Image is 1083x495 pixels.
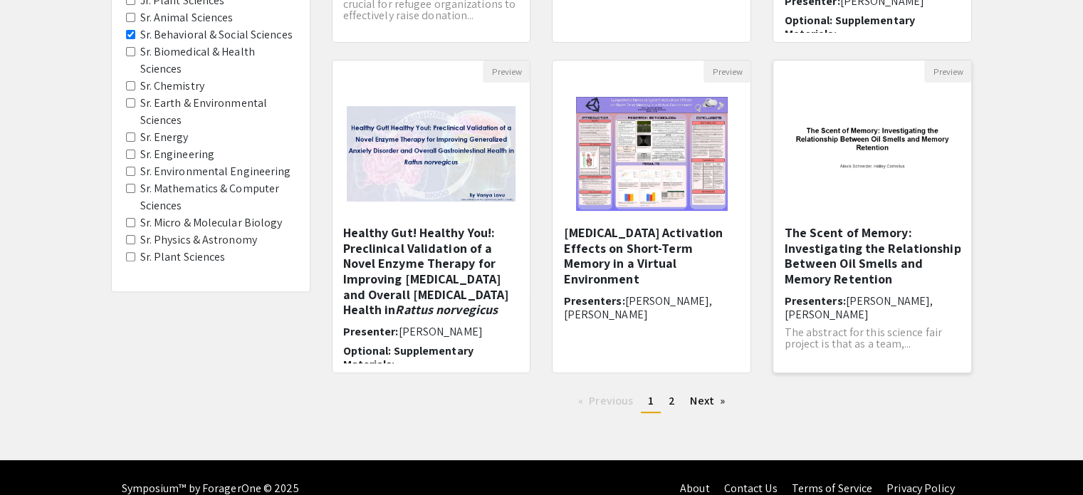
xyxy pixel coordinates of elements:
[343,325,520,338] h6: Presenter:
[11,431,61,484] iframe: Chat
[669,393,675,408] span: 2
[333,92,530,216] img: <p>Healthy Gut! Healthy You!: Preclinical Validation of a Novel Enzyme Therapy for Improving Gene...
[773,92,971,216] img: <p>The Scent of Memory: Investigating the Relationship Between Oil Smells and Memory Retention </p>
[563,225,740,286] h5: [MEDICAL_DATA] Activation Effects on Short-Term Memory in a Virtual Environment
[563,293,712,322] span: [PERSON_NAME], [PERSON_NAME]
[784,13,914,41] span: Optional: Supplementary Materials:
[483,61,530,83] button: Preview
[140,214,283,231] label: Sr. Micro & Molecular Biology
[648,393,654,408] span: 1
[332,60,531,373] div: Open Presentation <p>Healthy Gut! Healthy You!: Preclinical Validation of a Novel Enzyme Therapy ...
[140,95,295,129] label: Sr. Earth & Environmental Sciences
[784,325,941,351] span: The abstract for this science fair project is that as a team,...
[562,83,742,225] img: <p><strong style="background-color: transparent; color: rgb(0, 0, 0);">Sympathetic Nervous System...
[773,60,972,373] div: Open Presentation <p>The Scent of Memory: Investigating the Relationship Between Oil Smells and M...
[140,43,295,78] label: Sr. Biomedical & Health Sciences
[140,146,215,163] label: Sr. Engineering
[683,390,732,412] a: Next page
[140,26,293,43] label: Sr. Behavioral & Social Sciences
[140,163,291,180] label: Sr. Environmental Engineering
[343,343,474,372] span: Optional: Supplementary Materials:
[343,225,520,318] h5: Healthy Gut! Healthy You!: Preclinical Validation of a Novel Enzyme Therapy for Improving [MEDICA...
[140,78,204,95] label: Sr. Chemistry
[703,61,750,83] button: Preview
[140,9,234,26] label: Sr. Animal Sciences
[552,60,751,373] div: Open Presentation <p><strong style="background-color: transparent; color: rgb(0, 0, 0);">Sympathe...
[140,231,257,249] label: Sr. Physics & Astronomy
[140,249,226,266] label: Sr. Plant Sciences
[784,225,961,286] h5: The Scent of Memory: Investigating the Relationship Between Oil Smells and Memory Retention
[395,301,498,318] em: Rattus norvegicus
[784,294,961,321] h6: Presenters:
[140,180,295,214] label: Sr. Mathematics & Computer Sciences
[589,393,633,408] span: Previous
[332,390,973,413] ul: Pagination
[924,61,971,83] button: Preview
[784,293,933,322] span: [PERSON_NAME], [PERSON_NAME]
[563,294,740,321] h6: Presenters:
[140,129,189,146] label: Sr. Energy
[399,324,483,339] span: [PERSON_NAME]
